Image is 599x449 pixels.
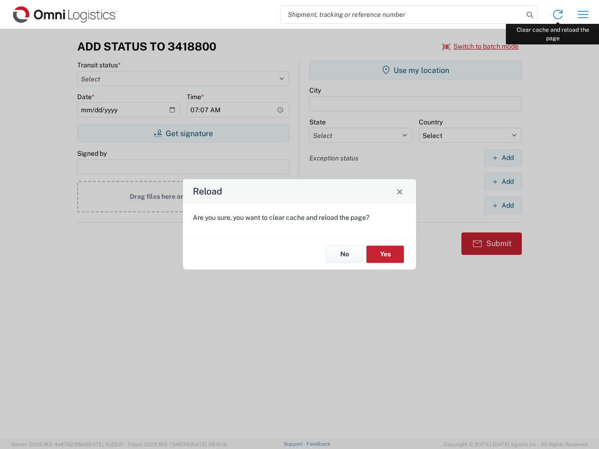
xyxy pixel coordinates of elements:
button: Yes [366,246,404,263]
h4: Reload [193,185,222,198]
p: Are you sure, you want to clear cache and reload the page? [193,213,406,222]
button: Close [393,185,406,198]
button: No [326,246,363,263]
input: Shipment, tracking or reference number [281,6,523,23]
